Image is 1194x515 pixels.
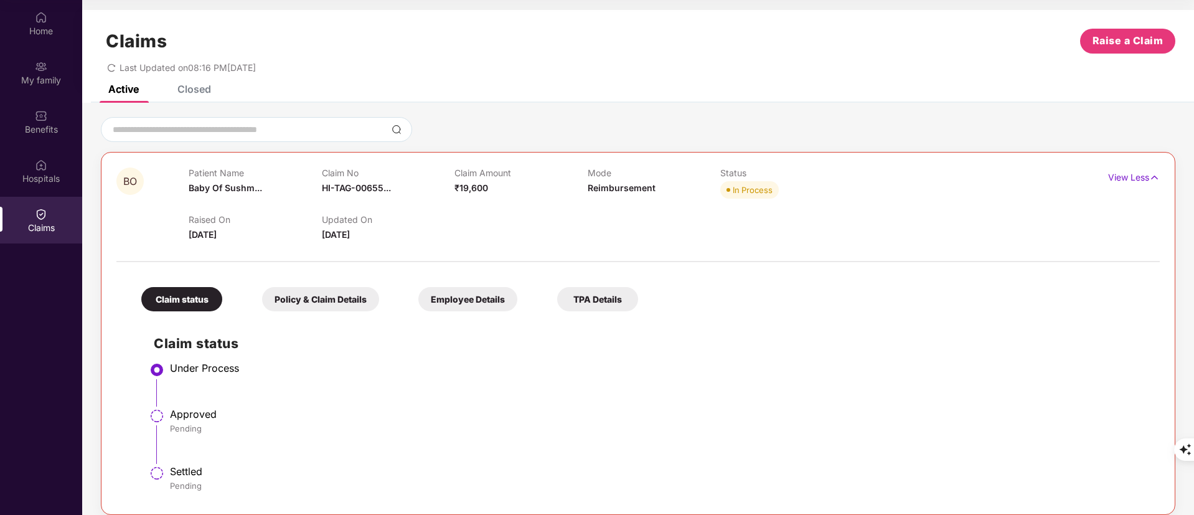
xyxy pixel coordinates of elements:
div: Under Process [170,362,1147,374]
img: svg+xml;base64,PHN2ZyBpZD0iQ2xhaW0iIHhtbG5zPSJodHRwOi8vd3d3LnczLm9yZy8yMDAwL3N2ZyIgd2lkdGg9IjIwIi... [35,208,47,220]
span: BO [123,176,137,187]
button: Raise a Claim [1080,29,1175,54]
img: svg+xml;base64,PHN2ZyBpZD0iU3RlcC1QZW5kaW5nLTMyeDMyIiB4bWxucz0iaHR0cDovL3d3dy53My5vcmcvMjAwMC9zdm... [149,466,164,481]
div: Closed [177,83,211,95]
div: Claim status [141,287,222,311]
span: Last Updated on 08:16 PM[DATE] [120,62,256,73]
h2: Claim status [154,333,1147,354]
div: Pending [170,423,1147,434]
span: [DATE] [322,229,350,240]
p: View Less [1108,168,1160,184]
span: redo [107,62,116,73]
p: Claim No [322,168,454,178]
div: Approved [170,408,1147,420]
p: Patient Name [189,168,321,178]
img: svg+xml;base64,PHN2ZyBpZD0iU2VhcmNoLTMyeDMyIiB4bWxucz0iaHR0cDovL3d3dy53My5vcmcvMjAwMC9zdmciIHdpZH... [392,125,402,135]
p: Mode [588,168,720,178]
img: svg+xml;base64,PHN2ZyBpZD0iU3RlcC1BY3RpdmUtMzJ4MzIiIHhtbG5zPSJodHRwOi8vd3d3LnczLm9yZy8yMDAwL3N2Zy... [149,362,164,377]
div: In Process [733,184,773,196]
span: Baby Of Sushm... [189,182,262,193]
img: svg+xml;base64,PHN2ZyB4bWxucz0iaHR0cDovL3d3dy53My5vcmcvMjAwMC9zdmciIHdpZHRoPSIxNyIgaGVpZ2h0PSIxNy... [1149,171,1160,184]
div: Active [108,83,139,95]
span: Raise a Claim [1093,33,1163,49]
p: Raised On [189,214,321,225]
span: ₹19,600 [454,182,488,193]
div: Settled [170,465,1147,478]
span: Reimbursement [588,182,656,193]
img: svg+xml;base64,PHN2ZyBpZD0iSG9tZSIgeG1sbnM9Imh0dHA6Ly93d3cudzMub3JnLzIwMDAvc3ZnIiB3aWR0aD0iMjAiIG... [35,11,47,24]
div: TPA Details [557,287,638,311]
img: svg+xml;base64,PHN2ZyB3aWR0aD0iMjAiIGhlaWdodD0iMjAiIHZpZXdCb3g9IjAgMCAyMCAyMCIgZmlsbD0ibm9uZSIgeG... [35,60,47,73]
img: svg+xml;base64,PHN2ZyBpZD0iU3RlcC1QZW5kaW5nLTMyeDMyIiB4bWxucz0iaHR0cDovL3d3dy53My5vcmcvMjAwMC9zdm... [149,409,164,423]
p: Claim Amount [454,168,587,178]
div: Pending [170,480,1147,491]
div: Employee Details [418,287,517,311]
span: [DATE] [189,229,217,240]
div: Policy & Claim Details [262,287,379,311]
img: svg+xml;base64,PHN2ZyBpZD0iSG9zcGl0YWxzIiB4bWxucz0iaHR0cDovL3d3dy53My5vcmcvMjAwMC9zdmciIHdpZHRoPS... [35,159,47,171]
h1: Claims [106,31,167,52]
p: Status [720,168,853,178]
span: HI-TAG-00655... [322,182,391,193]
img: svg+xml;base64,PHN2ZyBpZD0iQmVuZWZpdHMiIHhtbG5zPSJodHRwOi8vd3d3LnczLm9yZy8yMDAwL3N2ZyIgd2lkdGg9Ij... [35,110,47,122]
p: Updated On [322,214,454,225]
